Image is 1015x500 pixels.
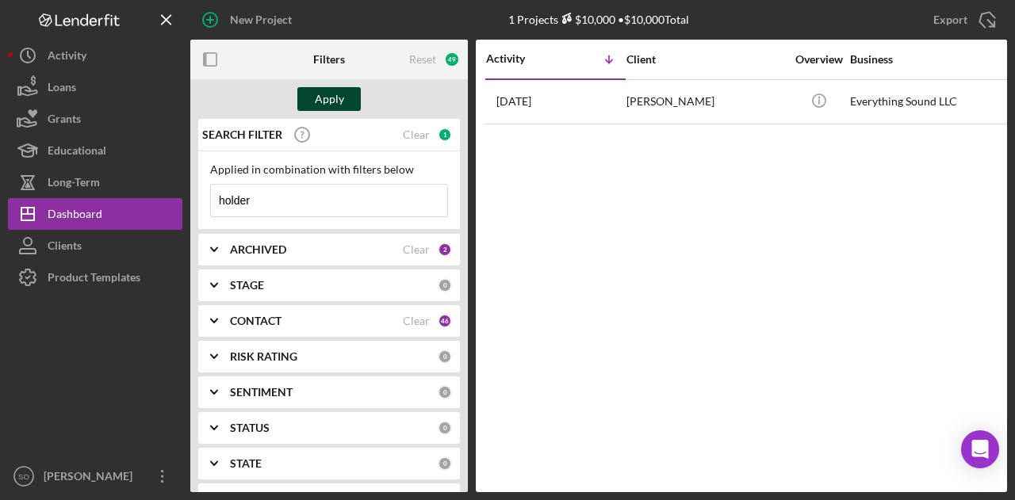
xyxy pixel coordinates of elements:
b: CONTACT [230,315,282,327]
div: Loans [48,71,76,107]
b: SEARCH FILTER [202,128,282,141]
b: ARCHIVED [230,243,286,256]
div: [PERSON_NAME] [626,81,785,123]
div: Export [933,4,967,36]
div: Apply [315,87,344,111]
div: 2 [438,242,452,257]
button: Activity [8,40,182,71]
button: Clients [8,230,182,261]
button: Loans [8,71,182,103]
div: New Project [230,4,292,36]
div: 0 [438,456,452,471]
div: 1 Projects • $10,000 Total [508,13,689,26]
b: STAGE [230,279,264,292]
div: Clear [403,128,430,141]
div: Educational [48,135,106,170]
div: 0 [438,385,452,399]
div: Grants [48,103,81,139]
button: Educational [8,135,182,166]
div: Activity [486,52,556,65]
div: 0 [438,421,452,435]
b: SENTIMENT [230,386,293,399]
b: STATUS [230,422,270,434]
button: Long-Term [8,166,182,198]
button: Dashboard [8,198,182,230]
button: Grants [8,103,182,135]
div: Activity [48,40,86,75]
div: Everything Sound LLC [850,81,1009,123]
div: 46 [438,314,452,328]
time: 2025-09-03 16:00 [496,95,531,108]
div: Product Templates [48,261,140,297]
button: Product Templates [8,261,182,293]
div: Business [850,53,1009,66]
div: Clear [403,315,430,327]
div: Applied in combination with filters below [210,163,448,176]
b: STATE [230,457,262,470]
button: Apply [297,87,361,111]
div: Dashboard [48,198,102,234]
button: New Project [190,4,308,36]
div: Client [626,53,785,66]
b: Filters [313,53,345,66]
div: 1 [438,128,452,142]
div: Overview [789,53,848,66]
div: Clear [403,243,430,256]
div: Open Intercom Messenger [961,430,999,468]
div: 49 [444,52,460,67]
button: Export [917,4,1007,36]
div: 0 [438,349,452,364]
div: $10,000 [558,13,615,26]
div: Reset [409,53,436,66]
div: Clients [48,230,82,265]
button: SO[PERSON_NAME] [8,460,182,492]
b: RISK RATING [230,350,297,363]
div: [PERSON_NAME] [40,460,143,496]
div: Long-Term [48,166,100,202]
text: SO [18,472,29,481]
div: 0 [438,278,452,292]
